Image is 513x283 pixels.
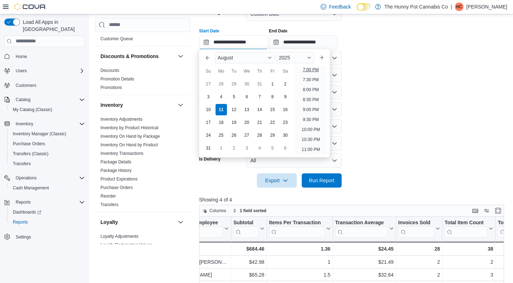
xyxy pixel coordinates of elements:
span: 1 field sorted [240,208,266,214]
div: day-8 [267,91,278,103]
div: day-30 [241,78,253,90]
div: Discounts & Promotions [95,66,191,95]
a: Transfers (Classic) [10,150,51,158]
div: day-12 [228,104,240,115]
button: Catalog [13,95,33,104]
button: Operations [1,173,88,183]
a: Dashboards [10,208,44,216]
label: End Date [269,28,287,34]
span: Reports [13,198,85,206]
button: Subtotal [233,219,264,237]
div: day-18 [216,117,227,128]
div: day-1 [267,78,278,90]
span: Dashboards [10,208,85,216]
div: 28 [398,245,440,253]
a: Home [13,52,30,61]
div: $65.28 [233,271,264,279]
div: $32.64 [335,271,393,279]
div: day-23 [280,117,291,128]
a: Discounts [100,68,119,73]
div: Items Per Transaction [269,219,325,237]
div: day-28 [254,130,265,141]
li: 10:30 PM [299,135,323,144]
a: Inventory Adjustments [100,117,142,122]
span: Purchase Orders [13,141,45,147]
div: day-1 [216,142,227,154]
div: Venusto Sta [PERSON_NAME] III [171,258,229,266]
div: Total Item Count [445,219,487,226]
button: Run Report [302,173,342,188]
div: August, 2025 [202,78,292,154]
span: 2025 [279,55,290,61]
div: day-3 [203,91,214,103]
div: Items Per Transaction [269,219,325,226]
div: $24.45 [335,245,393,253]
li: 9:30 PM [300,115,322,124]
div: $684.46 [233,245,264,253]
span: Export [261,173,292,188]
span: August [218,55,233,61]
a: Inventory On Hand by Package [100,134,160,139]
a: Reorder [100,194,116,199]
div: day-27 [241,130,253,141]
span: Reports [10,218,85,226]
span: Transfers [10,159,85,168]
label: Start Date [199,28,219,34]
div: day-5 [267,142,278,154]
div: Total Item Count [445,219,487,237]
div: Button. Open the year selector. 2025 is currently selected. [276,52,314,63]
div: day-27 [203,78,214,90]
button: Cash Management [7,183,88,193]
li: 9:00 PM [300,105,322,114]
li: 7:30 PM [300,75,322,84]
span: Customers [16,83,36,88]
div: day-7 [254,91,265,103]
span: Settings [13,232,85,241]
div: day-4 [254,142,265,154]
div: Hugh Cole [455,2,463,11]
span: Transfers (Classic) [13,151,48,157]
a: Loyalty Redemption Values [100,242,152,247]
span: Reports [13,219,28,225]
span: Home [13,52,85,61]
h3: Discounts & Promotions [100,53,159,60]
span: Dashboards [13,209,41,215]
button: Previous Month [202,52,213,63]
div: 2 [398,258,440,266]
div: day-24 [203,130,214,141]
button: Inventory Manager (Classic) [7,129,88,139]
div: Transaction Average [335,219,388,226]
a: Customer Queue [100,36,133,41]
span: Inventory Manager (Classic) [10,130,85,138]
div: day-31 [254,78,265,90]
button: Transfers [7,159,88,169]
div: 1.36 [269,245,331,253]
a: Inventory Manager (Classic) [10,130,69,138]
button: Invoices Sold [398,219,440,237]
div: day-19 [228,117,240,128]
span: Purchase Orders [10,140,85,148]
div: day-28 [216,78,227,90]
div: Loyalty [95,232,191,252]
a: Product Expirations [100,177,138,182]
a: Transfers [100,202,118,207]
span: Operations [13,174,85,182]
div: $21.49 [335,258,393,266]
button: Purchase Orders [7,139,88,149]
p: The Hunny Pot Cannabis Co [384,2,448,11]
div: $42.98 [233,258,264,266]
div: day-29 [228,78,240,90]
a: Transfers [10,159,33,168]
div: day-15 [267,104,278,115]
button: Display options [482,206,491,215]
button: Settings [1,231,88,242]
a: Reports [10,218,31,226]
button: Total Item Count [445,219,493,237]
a: Purchase Orders [10,140,48,148]
button: Inventory [176,101,185,109]
div: [PERSON_NAME] [171,271,229,279]
div: day-5 [228,91,240,103]
div: Th [254,65,265,77]
div: Invoices Sold [398,219,434,237]
div: 3 [445,271,493,279]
